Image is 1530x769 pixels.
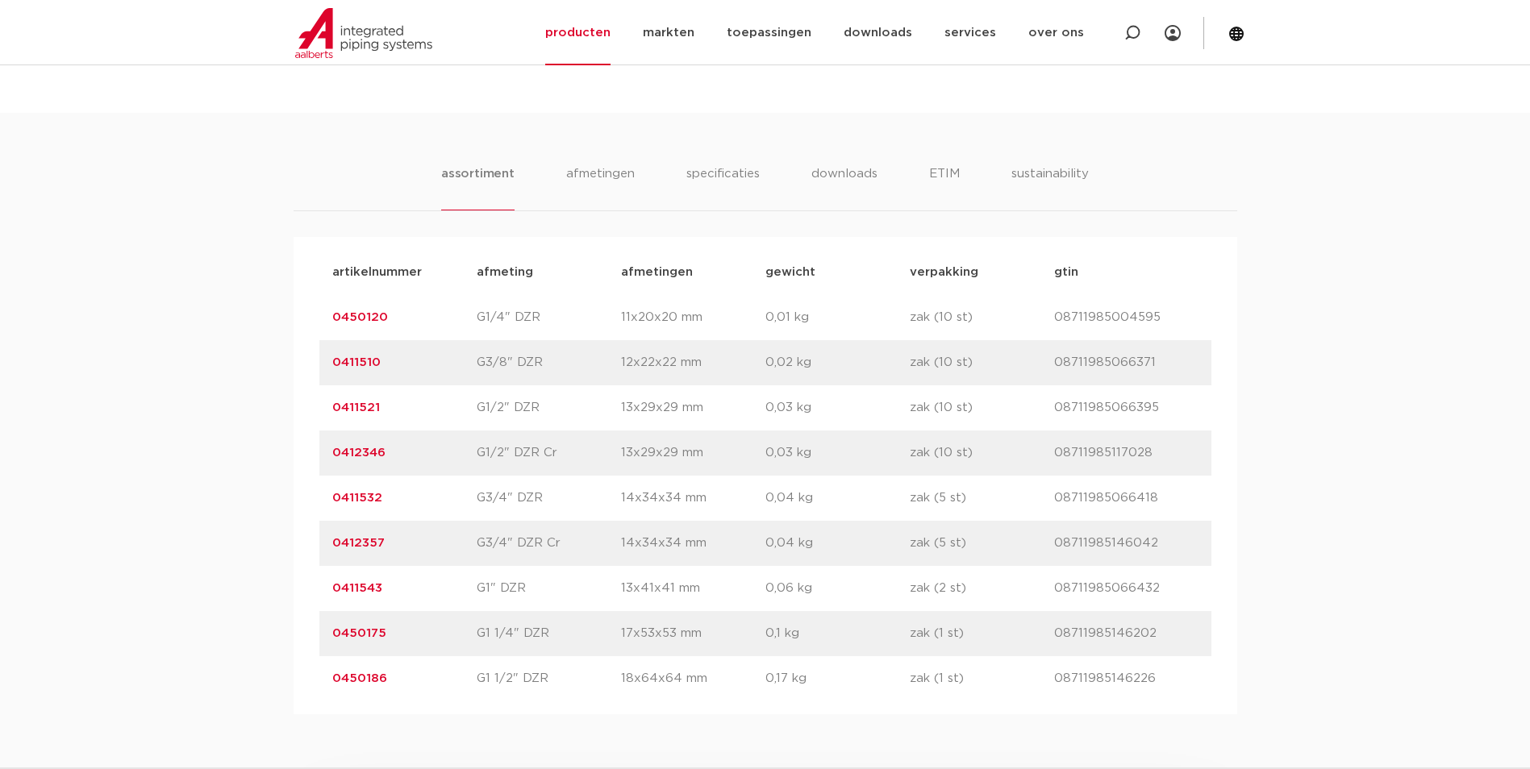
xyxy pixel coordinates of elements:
p: 0,03 kg [765,443,910,463]
a: 0411510 [332,356,381,368]
p: 0,17 kg [765,669,910,688]
a: 0450120 [332,311,388,323]
p: 13x29x29 mm [621,398,765,418]
p: gewicht [765,263,910,282]
p: G1/2" DZR [477,398,621,418]
p: zak (10 st) [910,308,1054,327]
p: zak (1 st) [910,669,1054,688]
p: 0,02 kg [765,353,910,372]
li: assortiment [441,164,515,210]
p: artikelnummer [332,263,477,282]
p: 18x64x64 mm [621,669,765,688]
p: G3/4" DZR Cr [477,534,621,553]
p: 08711985146226 [1054,669,1199,688]
li: downloads [811,164,878,210]
li: specificaties [686,164,760,210]
p: zak (10 st) [910,353,1054,372]
p: 08711985066432 [1054,579,1199,598]
a: 0411521 [332,401,380,414]
li: ETIM [929,164,960,210]
p: 12x22x22 mm [621,353,765,372]
p: zak (5 st) [910,534,1054,553]
a: 0450186 [332,672,387,684]
a: 0412346 [332,447,386,459]
p: 08711985066371 [1054,353,1199,372]
p: gtin [1054,263,1199,282]
p: 0,01 kg [765,308,910,327]
p: zak (10 st) [910,398,1054,418]
p: 0,04 kg [765,488,910,508]
a: 0411543 [332,582,382,594]
p: 14x34x34 mm [621,488,765,508]
a: 0450175 [332,627,386,639]
p: 13x29x29 mm [621,443,765,463]
p: G3/4" DZR [477,488,621,508]
p: 11x20x20 mm [621,308,765,327]
li: afmetingen [566,164,635,210]
p: 08711985117028 [1054,443,1199,463]
p: verpakking [910,263,1054,282]
p: zak (2 st) [910,579,1054,598]
p: afmeting [477,263,621,282]
p: 0,1 kg [765,624,910,643]
p: 13x41x41 mm [621,579,765,598]
p: G1/4" DZR [477,308,621,327]
p: G1/2" DZR Cr [477,443,621,463]
a: 0411532 [332,492,382,504]
p: zak (5 st) [910,488,1054,508]
li: sustainability [1011,164,1089,210]
p: 17x53x53 mm [621,624,765,643]
p: 08711985146042 [1054,534,1199,553]
p: 08711985066418 [1054,488,1199,508]
p: G3/8" DZR [477,353,621,372]
p: 0,03 kg [765,398,910,418]
p: zak (10 st) [910,443,1054,463]
p: 08711985004595 [1054,308,1199,327]
p: 08711985066395 [1054,398,1199,418]
p: zak (1 st) [910,624,1054,643]
p: 0,06 kg [765,579,910,598]
p: 0,04 kg [765,534,910,553]
p: G1 1/4" DZR [477,624,621,643]
p: 08711985146202 [1054,624,1199,643]
p: G1" DZR [477,579,621,598]
p: 14x34x34 mm [621,534,765,553]
p: afmetingen [621,263,765,282]
p: G1 1/2" DZR [477,669,621,688]
a: 0412357 [332,537,385,549]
